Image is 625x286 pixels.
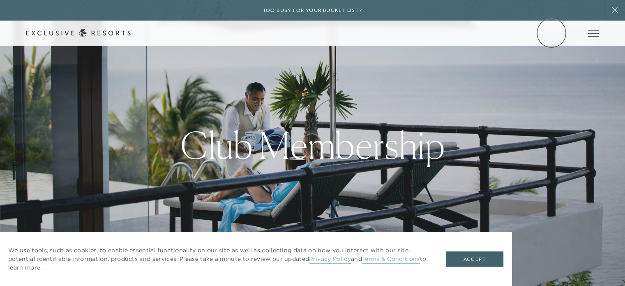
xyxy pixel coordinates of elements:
h1: Club Membership [180,127,445,164]
a: Privacy Policy [309,255,351,264]
h6: Too busy for your bucket list? [263,7,362,14]
a: Terms & Conditions [362,255,420,264]
button: Open navigation [588,30,599,36]
button: Accept [446,251,503,267]
p: We use tools, such as cookies, to enable essential functionality on our site as well as collectin... [8,246,429,272]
